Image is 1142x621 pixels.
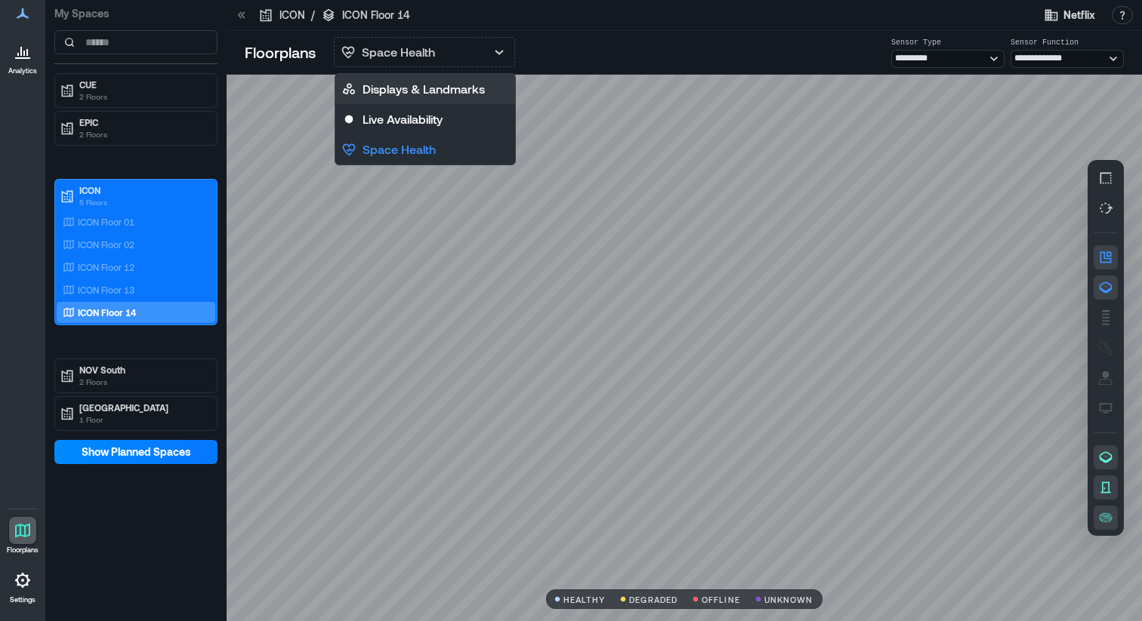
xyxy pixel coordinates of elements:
[79,413,206,426] p: 1 Floor
[342,8,410,23] p: ICON Floor 14
[82,444,191,460] span: Show Planned Spaces
[363,80,485,98] p: Displays & Landmarks
[78,216,134,228] p: ICON Floor 01
[1063,8,1095,23] span: Netflix
[10,595,35,604] p: Settings
[78,261,134,273] p: ICON Floor 12
[7,546,39,555] p: Floorplans
[891,37,1005,49] p: Sensor Type
[335,74,515,104] button: Displays & Landmarks
[1011,37,1124,49] p: Sensor Function
[335,134,515,164] button: Space Health
[5,562,41,609] a: Settings
[1039,3,1100,27] button: Netflix
[79,78,206,91] p: CUE
[79,401,206,413] p: [GEOGRAPHIC_DATA]
[764,595,813,604] p: UNKNOWN
[245,42,316,63] p: Floorplans
[79,116,206,128] p: EPIC
[78,238,134,251] p: ICON Floor 02
[362,43,435,61] p: Space Health
[629,595,677,604] p: DEGRADED
[79,364,206,376] p: NOV South
[79,376,206,388] p: 2 Floors
[54,6,218,21] p: My Spaces
[78,306,136,318] p: ICON Floor 14
[702,595,740,604] p: OFFLINE
[311,8,315,23] p: /
[279,8,305,23] p: ICON
[363,110,443,128] p: Live Availability
[8,66,37,75] p: Analytics
[79,196,206,208] p: 5 Floors
[563,595,606,604] p: HEALTHY
[79,184,206,196] p: ICON
[54,440,218,464] button: Show Planned Spaces
[334,37,515,67] button: Space Health
[79,128,206,140] p: 2 Floors
[335,104,515,134] button: Live Availability
[2,512,43,559] a: Floorplans
[78,284,134,296] p: ICON Floor 13
[79,91,206,103] p: 2 Floors
[4,33,42,80] a: Analytics
[363,140,436,158] p: Space Health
